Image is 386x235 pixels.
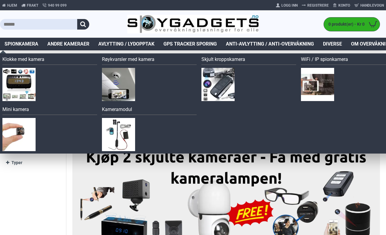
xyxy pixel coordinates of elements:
[2,118,36,151] img: Mini kamera
[163,40,217,48] span: GPS Tracker Sporing
[331,1,352,10] a: Konto
[47,40,89,48] span: Andre kameraer
[338,3,350,8] span: Konto
[2,68,36,101] img: Klokke med kamera
[159,38,221,50] a: GPS Tracker Sporing
[318,38,346,50] a: Diverse
[43,38,94,50] a: Andre kameraer
[281,3,298,8] span: Logg Inn
[48,3,67,8] span: 940 99 099
[323,40,342,48] span: Diverse
[201,56,296,65] a: Skjult kroppskamera
[324,21,366,27] span: 0 produkt(er) - Kr 0
[94,38,159,50] a: Avlytting / Lydopptak
[27,3,38,8] span: Frakt
[7,3,17,8] span: Hjem
[102,56,197,65] a: Røykvarsler med kamera
[102,118,135,151] img: Kameramodul
[360,3,384,8] span: Handlevogn
[274,1,300,10] a: Logg Inn
[98,40,154,48] span: Avlytting / Lydopptak
[2,56,97,65] a: Klokke med kamera
[324,17,380,31] a: 0 produkt(er) - Kr 0
[300,1,331,10] a: Registrere
[2,106,97,115] a: Mini kamera
[221,38,318,50] a: Anti-avlytting / Anti-overvåkning
[226,40,314,48] span: Anti-avlytting / Anti-overvåkning
[5,40,38,48] span: Spionkamera
[102,106,197,115] a: Kameramodul
[127,15,258,34] img: SpyGadgets.no
[201,68,235,101] img: Skjult kroppskamera
[307,3,329,8] span: Registrere
[301,68,334,101] img: WiFi / IP spionkamera
[352,1,386,10] a: Handlevogn
[6,157,60,168] a: Typer
[102,68,135,101] img: Røykvarsler med kamera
